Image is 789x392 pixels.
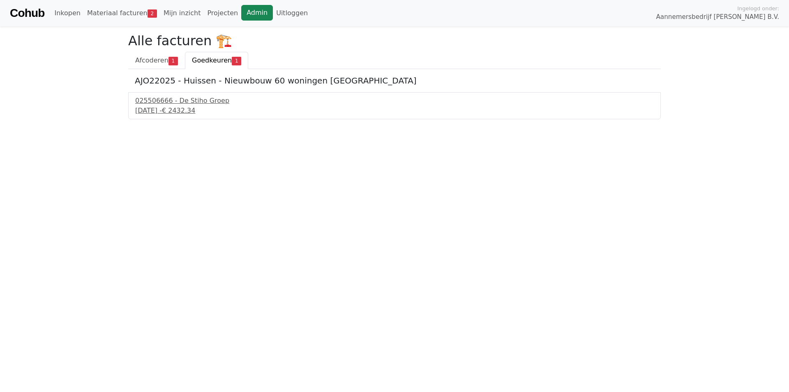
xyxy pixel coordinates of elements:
a: Uitloggen [273,5,311,21]
div: 025506666 - De Stiho Groep [135,96,654,106]
a: Cohub [10,3,44,23]
span: Ingelogd onder: [737,5,779,12]
a: Mijn inzicht [160,5,204,21]
span: Afcoderen [135,56,168,64]
span: 1 [232,57,241,65]
a: Admin [241,5,273,21]
span: Aannemersbedrijf [PERSON_NAME] B.V. [656,12,779,22]
h2: Alle facturen 🏗️ [128,33,661,49]
span: Goedkeuren [192,56,232,64]
a: Inkopen [51,5,83,21]
a: Projecten [204,5,241,21]
span: € 2432.34 [162,107,195,114]
h5: AJO22025 - Huissen - Nieuwbouw 60 woningen [GEOGRAPHIC_DATA] [135,76,654,86]
div: [DATE] - [135,106,654,116]
a: 025506666 - De Stiho Groep[DATE] -€ 2432.34 [135,96,654,116]
span: 2 [148,9,157,18]
a: Goedkeuren1 [185,52,248,69]
span: 1 [168,57,178,65]
a: Materiaal facturen2 [84,5,160,21]
a: Afcoderen1 [128,52,185,69]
